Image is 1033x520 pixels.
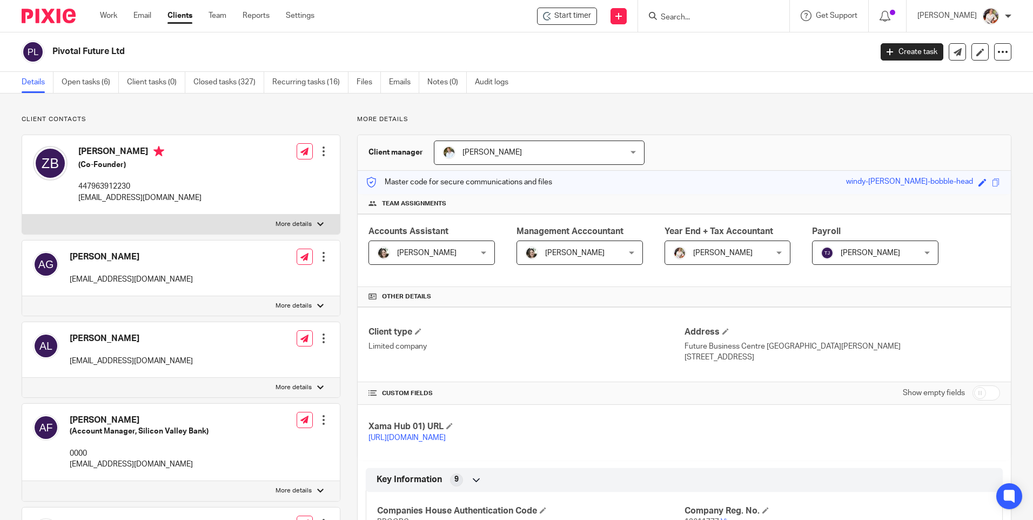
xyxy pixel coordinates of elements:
[816,12,857,19] span: Get Support
[272,72,348,93] a: Recurring tasks (16)
[397,249,457,257] span: [PERSON_NAME]
[685,326,1000,338] h4: Address
[846,176,973,189] div: windy-[PERSON_NAME]-bobble-head
[22,9,76,23] img: Pixie
[382,292,431,301] span: Other details
[127,72,185,93] a: Client tasks (0)
[78,146,202,159] h4: [PERSON_NAME]
[812,227,841,236] span: Payroll
[685,341,1000,352] p: Future Business Centre [GEOGRAPHIC_DATA][PERSON_NAME]
[516,227,623,236] span: Management Acccountant
[33,251,59,277] img: svg%3E
[368,389,684,398] h4: CUSTOM FIELDS
[22,72,53,93] a: Details
[153,146,164,157] i: Primary
[982,8,1000,25] img: Kayleigh%20Henson.jpeg
[33,415,59,441] img: svg%3E
[881,43,943,61] a: Create task
[167,10,192,21] a: Clients
[276,302,312,310] p: More details
[33,146,68,181] img: svg%3E
[537,8,597,25] div: Pivotal Future Ltd
[276,486,312,495] p: More details
[52,46,702,57] h2: Pivotal Future Ltd
[366,177,552,188] p: Master code for secure communications and files
[377,505,684,517] h4: Companies House Authentication Code
[660,13,757,23] input: Search
[903,388,965,398] label: Show empty fields
[70,274,193,285] p: [EMAIL_ADDRESS][DOMAIN_NAME]
[454,474,459,485] span: 9
[841,249,900,257] span: [PERSON_NAME]
[389,72,419,93] a: Emails
[368,341,684,352] p: Limited company
[685,352,1000,363] p: [STREET_ADDRESS]
[427,72,467,93] a: Notes (0)
[368,147,423,158] h3: Client manager
[673,246,686,259] img: Kayleigh%20Henson.jpeg
[33,333,59,359] img: svg%3E
[276,220,312,229] p: More details
[917,10,977,21] p: [PERSON_NAME]
[62,72,119,93] a: Open tasks (6)
[276,383,312,392] p: More details
[70,426,209,437] h5: (Account Manager, Silicon Valley Bank)
[377,474,442,485] span: Key Information
[243,10,270,21] a: Reports
[475,72,516,93] a: Audit logs
[462,149,522,156] span: [PERSON_NAME]
[357,115,1011,124] p: More details
[693,249,753,257] span: [PERSON_NAME]
[368,434,446,442] a: [URL][DOMAIN_NAME]
[209,10,226,21] a: Team
[22,41,44,63] img: svg%3E
[100,10,117,21] a: Work
[377,246,390,259] img: barbara-raine-.jpg
[193,72,264,93] a: Closed tasks (327)
[554,10,591,22] span: Start timer
[442,146,455,159] img: sarah-royle.jpg
[286,10,314,21] a: Settings
[525,246,538,259] img: barbara-raine-.jpg
[70,448,209,459] p: 0000
[22,115,340,124] p: Client contacts
[70,356,193,366] p: [EMAIL_ADDRESS][DOMAIN_NAME]
[368,227,448,236] span: Accounts Assistant
[70,459,209,470] p: [EMAIL_ADDRESS][DOMAIN_NAME]
[357,72,381,93] a: Files
[368,326,684,338] h4: Client type
[665,227,773,236] span: Year End + Tax Accountant
[545,249,605,257] span: [PERSON_NAME]
[70,333,193,344] h4: [PERSON_NAME]
[133,10,151,21] a: Email
[382,199,446,208] span: Team assignments
[368,421,684,432] h4: Xama Hub 01) URL
[685,505,991,517] h4: Company Reg. No.
[70,251,193,263] h4: [PERSON_NAME]
[821,246,834,259] img: svg%3E
[78,181,202,192] p: 447963912230
[78,159,202,170] h5: (Co-Founder)
[78,192,202,203] p: [EMAIL_ADDRESS][DOMAIN_NAME]
[70,415,209,426] h4: [PERSON_NAME]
